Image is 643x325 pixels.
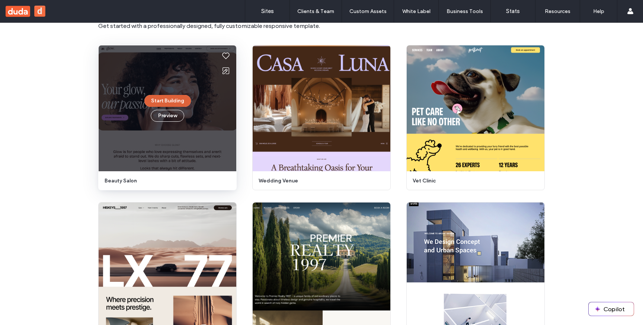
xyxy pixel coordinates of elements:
label: Sites [261,8,274,15]
button: Copilot [589,302,634,316]
label: Help [593,8,604,15]
span: Get started with a professionally designed, fully customizable responsive template. [98,22,545,30]
button: Start Building [144,95,191,107]
label: Clients & Team [297,8,334,15]
button: Preview [151,110,184,122]
label: Business Tools [447,8,483,15]
label: Resources [545,8,570,15]
span: wedding venue [259,177,380,185]
label: Custom Assets [349,8,387,15]
span: vet clinic [413,177,534,185]
label: White Label [402,8,431,15]
label: Stats [506,8,520,15]
button: d [34,6,45,17]
span: beauty salon [105,177,226,185]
